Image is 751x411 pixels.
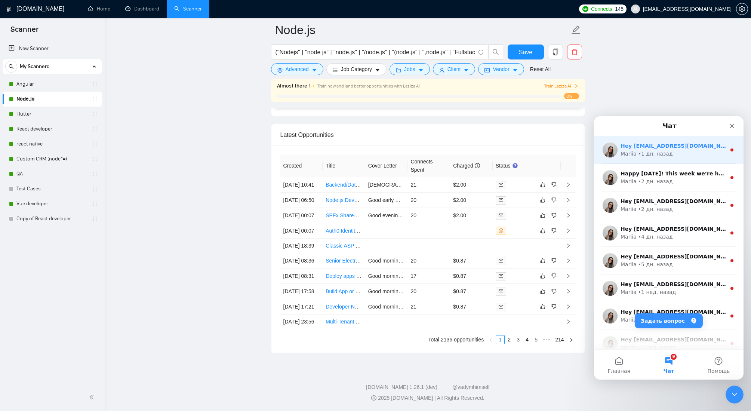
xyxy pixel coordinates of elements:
td: $0.87 [450,253,493,269]
span: holder [92,201,98,207]
button: like [538,287,547,296]
li: My Scanners [3,59,102,226]
button: Train Laziza AI [544,83,579,90]
button: like [538,180,547,189]
th: Status [493,154,535,177]
a: SPFx SharePoint Developer for AI-Enabled Document Management Web Part [326,212,506,218]
button: like [538,256,547,265]
li: 3 [514,335,523,344]
span: Connects: [591,5,613,13]
a: Senior Electron Engineer (Next.js app → High-Performance Desktop Video Editor) [326,258,516,264]
div: Tooltip anchor [512,162,518,169]
span: mail [499,304,503,309]
a: React developer [16,122,87,137]
span: caret-down [375,67,380,73]
span: caret-down [464,67,469,73]
a: dashboardDashboard [125,6,159,12]
span: edit [571,25,581,35]
span: Charged [453,163,480,169]
a: @vadymhimself [452,384,490,390]
div: 2025 [DOMAIN_NAME] | All Rights Reserved. [111,394,745,402]
span: Vendor [493,65,509,73]
span: Advanced [286,65,309,73]
span: right [566,213,571,218]
span: right [566,273,571,279]
button: idcardVendorcaret-down [478,63,524,75]
a: Flutter [16,107,87,122]
td: [DATE] 10:41 [280,177,323,193]
span: Client [447,65,461,73]
td: [DATE] 06:50 [280,193,323,208]
span: right [566,228,571,233]
td: $2.00 [450,177,493,193]
a: react native [16,137,87,151]
span: like [540,273,545,279]
iframe: Intercom live chat [594,116,744,380]
td: 20 [407,193,450,208]
span: holder [92,171,98,177]
a: QA [16,166,87,181]
a: Deploy apps to google cloud [326,273,392,279]
li: Previous Page [487,335,496,344]
iframe: Intercom live chat [726,386,744,404]
button: dislike [550,226,558,235]
button: dislike [550,272,558,280]
span: Almost there ! [277,82,310,90]
td: Node.js Developer for Gemini API Wrapper [323,193,365,208]
span: right [566,319,571,324]
td: Backend/Data Engineer – API & Data Integration [323,177,365,193]
li: 214 [553,335,566,344]
td: Build App or GPT for Corporate Training [323,284,365,299]
th: Connects Spent [407,154,450,177]
li: 1 [496,335,505,344]
a: Auth0 Identity & AWS Integration Specialist for Cybersecurity SaaS Platform [326,228,502,234]
td: Multi-Tenant Chatbot Development [323,315,365,329]
span: Train now and land better opportunities with Laziza AI ! [317,83,422,89]
span: like [540,304,545,310]
a: searchScanner [174,6,202,12]
span: idcard [484,67,490,73]
span: holder [92,126,98,132]
span: ••• [541,335,553,344]
span: Jobs [404,65,415,73]
span: mail [499,213,503,218]
button: like [538,211,547,220]
li: Next Page [567,335,576,344]
a: 3 [514,335,522,344]
a: New Scanner [9,41,96,56]
span: right [566,182,571,187]
a: Vue developer [16,196,87,211]
button: dislike [550,196,558,205]
span: double-left [89,393,96,401]
span: mail [499,258,503,263]
span: holder [92,111,98,117]
span: caret-down [312,67,317,73]
a: 5 [532,335,540,344]
a: Build App or GPT for Corporate Training [326,288,418,294]
span: holder [92,186,98,192]
td: Deploy apps to google cloud [323,269,365,284]
a: 2 [505,335,513,344]
a: setting [736,6,748,12]
td: 21 [407,177,450,193]
a: Developer Needed for Mobile & Web-Based Scavenger Hunt Platform [326,304,487,310]
td: 20 [407,253,450,269]
span: 145 [615,5,623,13]
a: Classic ASP Developer for Legacy Maintenance [326,243,437,249]
td: Auth0 Identity & AWS Integration Specialist for Cybersecurity SaaS Platform [323,223,365,239]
